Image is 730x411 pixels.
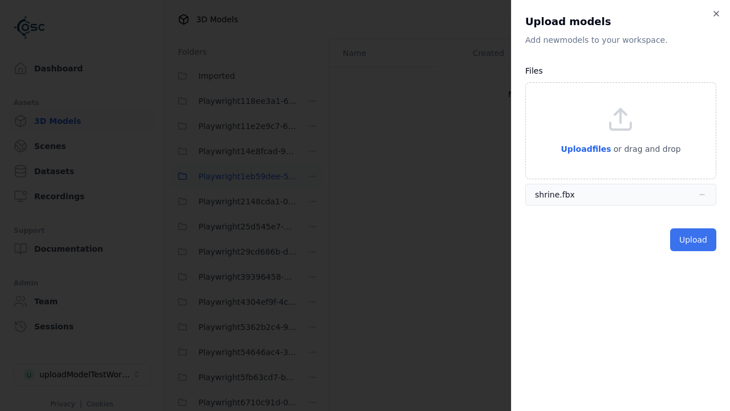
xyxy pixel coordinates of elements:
[611,142,681,156] p: or drag and drop
[561,144,611,154] span: Upload files
[525,66,543,75] label: Files
[525,14,716,30] h2: Upload models
[670,228,716,251] button: Upload
[525,34,716,46] p: Add new model s to your workspace.
[535,189,575,200] div: shrine.fbx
